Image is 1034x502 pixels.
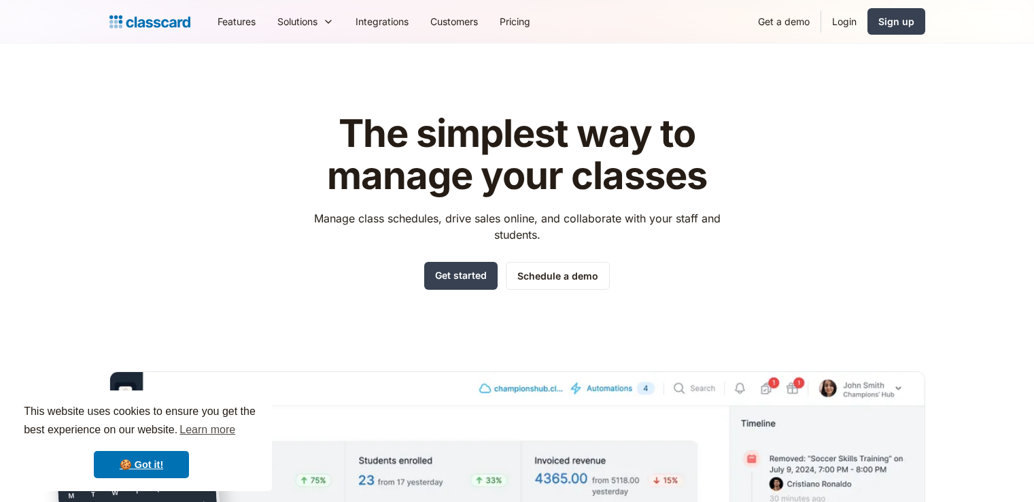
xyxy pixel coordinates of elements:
[24,403,259,440] span: This website uses cookies to ensure you get the best experience on our website.
[301,113,733,197] h1: The simplest way to manage your classes
[506,262,610,290] a: Schedule a demo
[207,6,266,37] a: Features
[94,451,189,478] a: dismiss cookie message
[867,8,925,35] a: Sign up
[301,210,733,243] p: Manage class schedules, drive sales online, and collaborate with your staff and students.
[277,14,317,29] div: Solutions
[177,420,237,440] a: learn more about cookies
[11,390,272,491] div: cookieconsent
[747,6,821,37] a: Get a demo
[109,12,190,31] a: home
[821,6,867,37] a: Login
[489,6,541,37] a: Pricing
[424,262,498,290] a: Get started
[345,6,419,37] a: Integrations
[419,6,489,37] a: Customers
[266,6,345,37] div: Solutions
[878,14,914,29] div: Sign up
